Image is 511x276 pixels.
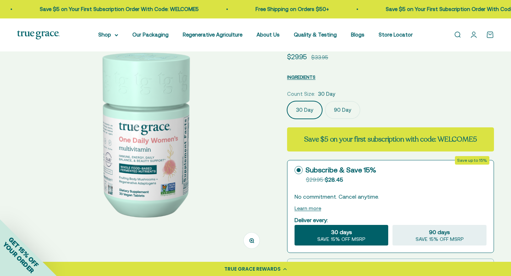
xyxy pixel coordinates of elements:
a: Blogs [351,32,364,38]
p: Save $5 on Your First Subscription Order With Code: WELCOME5 [39,5,198,13]
a: Quality & Testing [294,32,337,38]
a: About Us [257,32,280,38]
a: Our Packaging [132,32,169,38]
sale-price: $29.95 [287,51,307,62]
legend: Count Size: [287,90,315,98]
button: INGREDIENTS [287,73,315,81]
a: Regenerative Agriculture [183,32,242,38]
span: GET 15% OFF [7,236,40,269]
a: Free Shipping on Orders $50+ [254,6,328,12]
summary: Shop [98,31,118,39]
compare-at-price: $33.95 [311,53,328,62]
span: INGREDIENTS [287,74,315,80]
span: 30 Day [318,90,335,98]
div: TRUE GRACE REWARDS [224,265,281,273]
span: YOUR ORDER [1,241,35,275]
img: We select ingredients that play a concrete role in true health, and we include them at effective ... [17,6,270,259]
a: Store Locator [379,32,413,38]
strong: Save $5 on your first subscription with code: WELCOME5 [304,134,477,144]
